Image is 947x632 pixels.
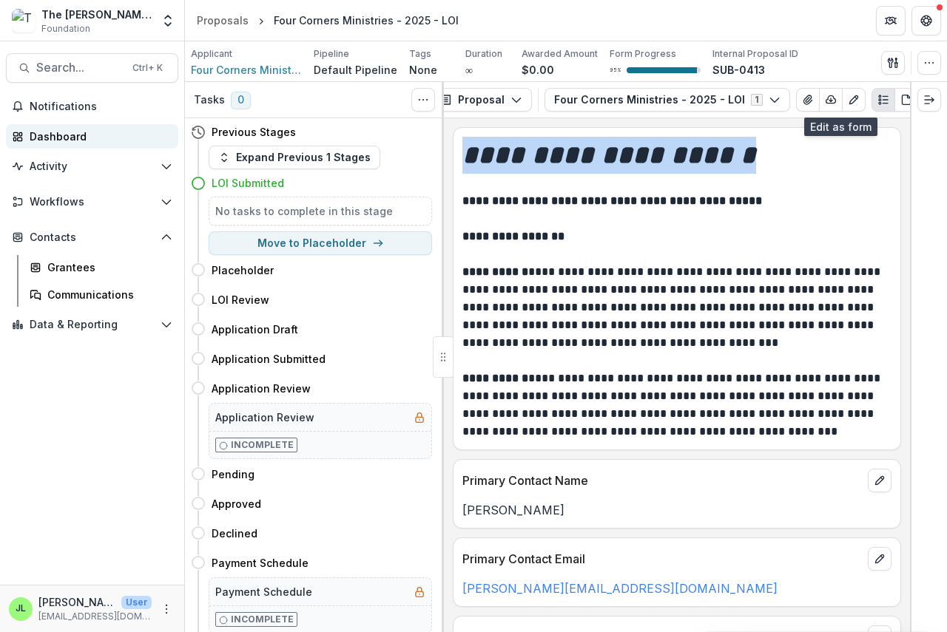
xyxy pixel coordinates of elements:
[47,259,166,275] div: Grantees
[409,47,431,61] p: Tags
[462,581,778,596] a: [PERSON_NAME][EMAIL_ADDRESS][DOMAIN_NAME]
[894,88,918,112] button: PDF view
[876,6,906,35] button: Partners
[212,381,311,396] h4: Application Review
[6,225,178,249] button: Open Contacts
[6,95,178,118] button: Notifications
[30,160,155,173] span: Activity
[38,594,115,610] p: [PERSON_NAME]
[868,547,892,571] button: edit
[215,203,425,219] h5: No tasks to complete in this stage
[212,496,261,512] h4: Approved
[30,319,155,331] span: Data & Reporting
[191,10,255,31] a: Proposals
[158,6,178,35] button: Open entity switcher
[6,53,178,83] button: Search...
[215,410,314,425] h5: Application Review
[24,282,178,307] a: Communications
[842,88,866,112] button: Edit as form
[212,262,274,278] h4: Placeholder
[231,92,251,109] span: 0
[610,47,676,61] p: Form Progress
[868,469,892,492] button: edit
[47,287,166,302] div: Communications
[209,146,380,169] button: Expand Previous 1 Stages
[796,88,820,112] button: View Attached Files
[158,600,175,618] button: More
[911,6,941,35] button: Get Help
[212,292,269,307] h4: LOI Review
[212,555,309,571] h4: Payment Schedule
[465,62,473,78] p: ∞
[121,596,152,609] p: User
[191,10,465,31] nav: breadcrumb
[215,584,312,599] h5: Payment Schedule
[30,231,155,244] span: Contacts
[431,88,532,112] button: Proposal
[30,101,172,113] span: Notifications
[462,472,862,489] p: Primary Contact Name
[16,604,26,614] div: Joye Lane
[212,322,298,337] h4: Application Draft
[545,88,790,112] button: Four Corners Ministries - 2025 - LOI1
[38,610,152,623] p: [EMAIL_ADDRESS][DOMAIN_NAME]
[6,190,178,214] button: Open Workflows
[197,13,249,28] div: Proposals
[6,313,178,336] button: Open Data & Reporting
[212,124,296,140] h4: Previous Stages
[194,94,225,106] h3: Tasks
[462,501,892,519] p: [PERSON_NAME]
[917,88,941,112] button: Expand right
[191,47,232,61] p: Applicant
[212,466,255,482] h4: Pending
[314,47,349,61] p: Pipeline
[462,550,862,568] p: Primary Contact Email
[129,60,166,76] div: Ctrl + K
[314,62,397,78] p: Default Pipeline
[409,62,437,78] p: None
[212,526,257,541] h4: Declined
[191,62,302,78] a: Four Corners Ministries
[41,22,90,35] span: Foundation
[6,154,178,178] button: Open Activity
[212,175,284,191] h4: LOI Submitted
[212,351,326,367] h4: Application Submitted
[411,88,435,112] button: Toggle View Cancelled Tasks
[24,255,178,279] a: Grantees
[522,47,598,61] p: Awarded Amount
[30,196,155,208] span: Workflows
[12,9,36,33] img: The Bolick Foundation
[712,62,765,78] p: SUB-0413
[465,47,502,61] p: Duration
[712,47,798,61] p: Internal Proposal ID
[274,13,459,28] div: Four Corners Ministries - 2025 - LOI
[231,613,294,626] p: Incomplete
[36,61,124,75] span: Search...
[872,88,895,112] button: Plaintext view
[610,65,621,75] p: 95 %
[6,124,178,149] a: Dashboard
[41,7,152,22] div: The [PERSON_NAME] Foundation
[522,62,554,78] p: $0.00
[231,438,294,452] p: Incomplete
[30,129,166,144] div: Dashboard
[209,231,432,255] button: Move to Placeholder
